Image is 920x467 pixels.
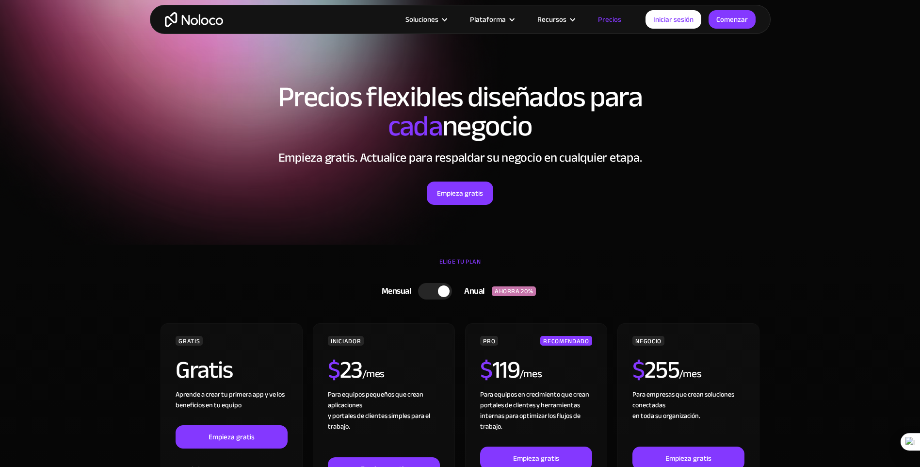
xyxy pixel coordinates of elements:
div: Para equipos pequeños que crean aplicaciones y portales de clientes simples para el trabajo. ‍ [328,389,439,457]
h2: Gratis [176,358,232,382]
span: $ [480,347,492,393]
span: cada [388,99,442,153]
div: Soluciones [405,13,438,26]
div: /mes [679,367,701,382]
div: Para equipos en crecimiento que crean portales de clientes y herramientas internas para optimizar... [480,389,592,447]
div: PRO [480,336,498,346]
a: Iniciar sesión [646,10,701,29]
a: hogar [165,12,223,27]
div: /mes [519,367,542,382]
div: ELIGE TU PLAN [160,254,761,279]
div: Recursos [525,13,586,26]
div: Mensual [370,284,419,299]
div: Para empresas que crean soluciones conectadas en toda su organización. ‍ [632,389,744,447]
div: RECOMENDADO [540,336,592,346]
div: /mes [362,367,385,382]
div: Recursos [537,13,566,26]
div: Soluciones [393,13,458,26]
span: $ [632,347,645,393]
div: GRATIS [176,336,203,346]
a: Empieza gratis [427,182,493,205]
h2: Empieza gratis. Actualice para respaldar su negocio en cualquier etapa. [160,150,761,165]
font: 255 [645,347,679,393]
div: Plataforma [458,13,525,26]
span: $ [328,347,340,393]
h1: Precios flexibles diseñados para negocio [160,83,761,141]
a: Comenzar [709,10,756,29]
a: Precios [586,13,633,26]
div: INICIADOR [328,336,364,346]
div: Aprende a crear tu primera app y ve los beneficios en tu equipo [176,389,287,425]
a: Empieza gratis [176,425,287,449]
div: NEGOCIO [632,336,664,346]
div: Anual [452,284,492,299]
div: AHORRA 20% [492,286,536,296]
font: 23 [340,347,362,393]
div: Plataforma [470,13,506,26]
font: 119 [492,347,520,393]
